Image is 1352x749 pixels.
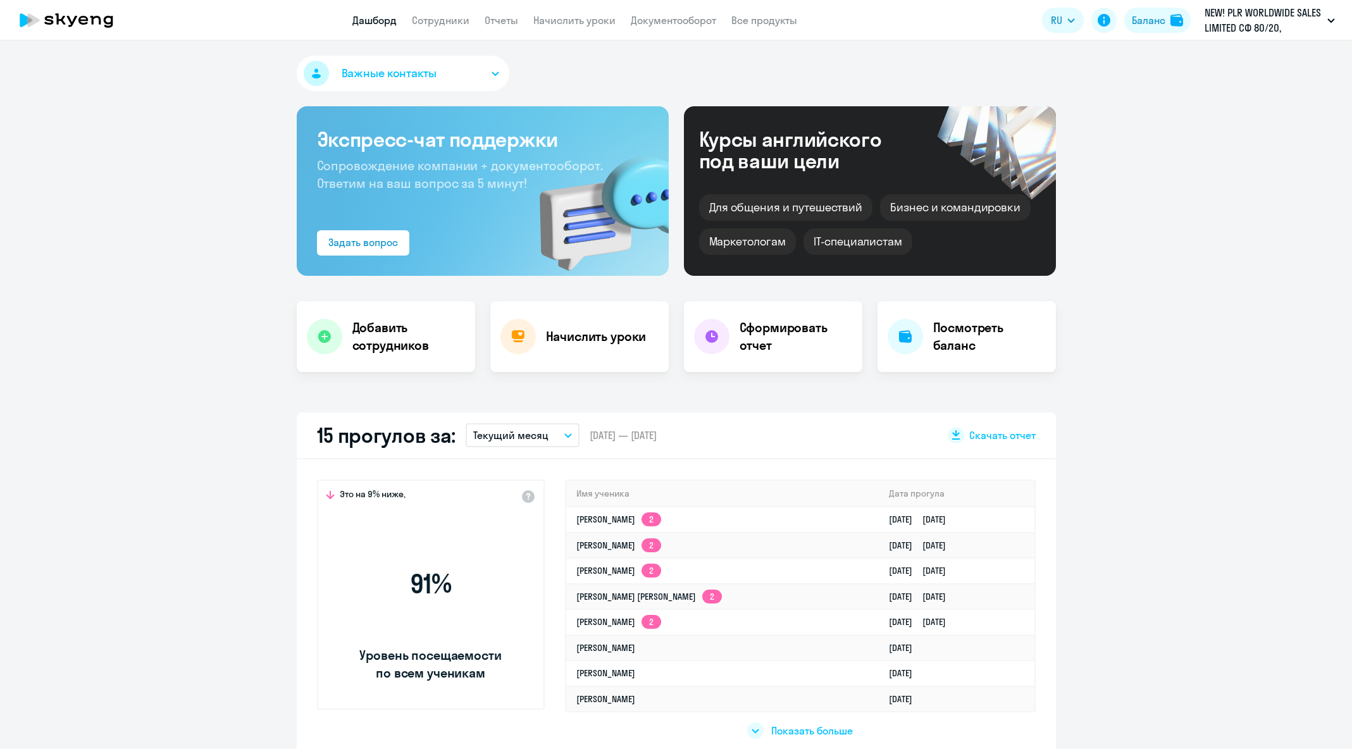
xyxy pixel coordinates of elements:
a: [DATE] [889,667,922,679]
div: Бизнес и командировки [880,194,1031,221]
div: Курсы английского под ваши цели [699,128,915,171]
img: balance [1170,14,1183,27]
span: RU [1051,13,1062,28]
a: Дашборд [352,14,397,27]
a: Документооборот [631,14,716,27]
th: Имя ученика [566,481,879,507]
span: Показать больше [771,724,853,738]
span: Уровень посещаемости по всем ученикам [358,647,504,682]
a: Начислить уроки [533,14,616,27]
div: IT-специалистам [803,228,912,255]
a: [DATE][DATE] [889,591,956,602]
a: [DATE][DATE] [889,514,956,525]
span: 91 % [358,569,504,599]
a: Все продукты [731,14,797,27]
a: [DATE][DATE] [889,616,956,628]
h4: Посмотреть баланс [933,319,1046,354]
p: NEW! PLR WORLDWIDE SALES LIMITED СФ 80/20, [GEOGRAPHIC_DATA], ООО [1205,5,1322,35]
button: Балансbalance [1124,8,1191,33]
app-skyeng-badge: 2 [642,615,661,629]
span: Это на 9% ниже, [340,488,406,504]
span: [DATE] — [DATE] [590,428,657,442]
img: bg-img [521,133,669,276]
span: Важные контакты [342,65,437,82]
a: Сотрудники [412,14,469,27]
a: [DATE] [889,642,922,653]
a: [PERSON_NAME] [576,693,635,705]
app-skyeng-badge: 2 [642,538,661,552]
h4: Начислить уроки [546,328,647,345]
h4: Сформировать отчет [740,319,852,354]
div: Задать вопрос [328,235,398,250]
a: [PERSON_NAME]2 [576,616,661,628]
a: [PERSON_NAME] [PERSON_NAME]2 [576,591,722,602]
a: [DATE][DATE] [889,540,956,551]
app-skyeng-badge: 2 [642,512,661,526]
a: [PERSON_NAME] [576,667,635,679]
button: NEW! PLR WORLDWIDE SALES LIMITED СФ 80/20, [GEOGRAPHIC_DATA], ООО [1198,5,1341,35]
button: Текущий месяц [466,423,580,447]
h3: Экспресс-чат поддержки [317,127,648,152]
h2: 15 прогулов за: [317,423,456,448]
app-skyeng-badge: 2 [642,564,661,578]
th: Дата прогула [879,481,1034,507]
app-skyeng-badge: 2 [702,590,722,604]
button: Задать вопрос [317,230,409,256]
a: [PERSON_NAME]2 [576,540,661,551]
h4: Добавить сотрудников [352,319,465,354]
p: Текущий месяц [473,428,549,443]
a: Отчеты [485,14,518,27]
div: Баланс [1132,13,1165,28]
div: Маркетологам [699,228,796,255]
span: Сопровождение компании + документооборот. Ответим на ваш вопрос за 5 минут! [317,158,603,191]
a: [DATE][DATE] [889,565,956,576]
a: [DATE] [889,693,922,705]
button: RU [1042,8,1084,33]
div: Для общения и путешествий [699,194,873,221]
a: [PERSON_NAME]2 [576,565,661,576]
a: [PERSON_NAME] [576,642,635,653]
button: Важные контакты [297,56,509,91]
a: [PERSON_NAME]2 [576,514,661,525]
span: Скачать отчет [969,428,1036,442]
